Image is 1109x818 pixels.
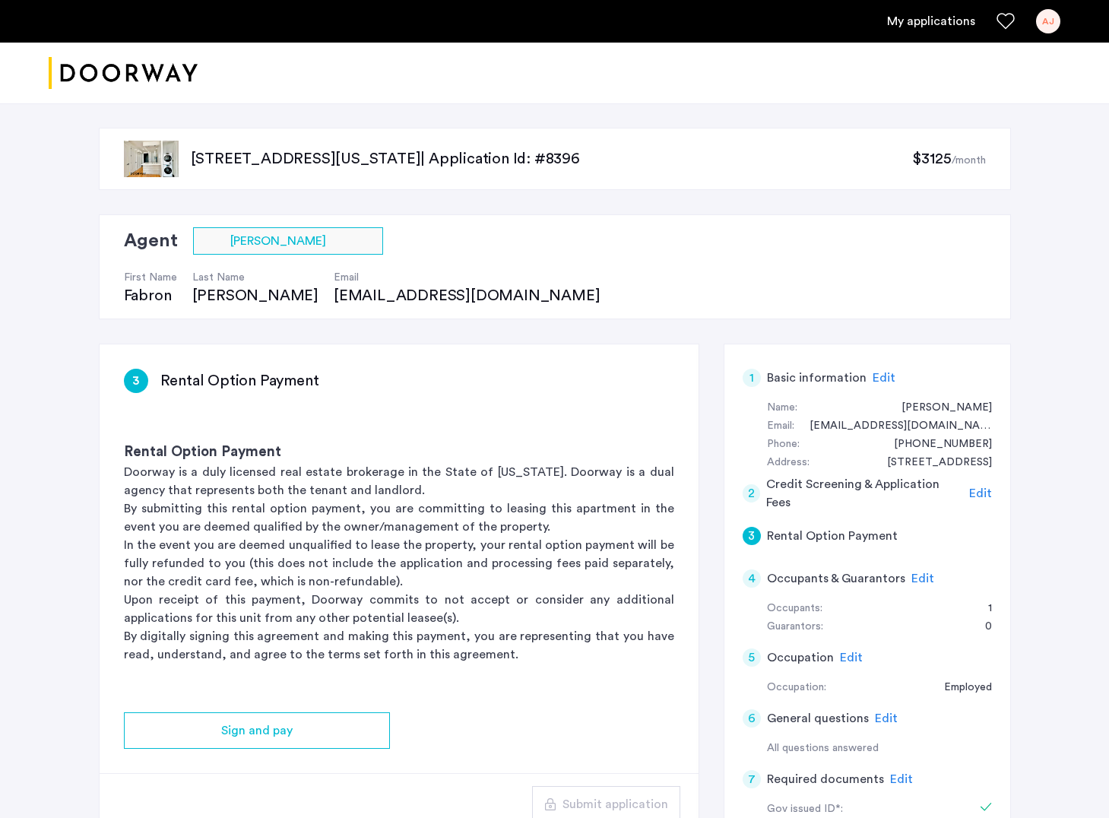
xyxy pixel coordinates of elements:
[767,569,905,588] h5: Occupants & Guarantors
[872,454,992,472] div: 286 Hempstead Road
[124,463,674,499] p: Doorway is a duly licensed real estate brokerage in the State of [US_STATE]. Doorway is a dual ag...
[997,12,1015,30] a: Favorites
[562,795,668,813] span: Submit application
[767,454,810,472] div: Address:
[973,600,992,618] div: 1
[124,141,179,177] img: apartment
[767,436,800,454] div: Phone:
[1036,9,1060,33] div: AJ
[875,712,898,724] span: Edit
[879,436,992,454] div: +18452138241
[124,285,177,306] div: Fabron
[767,679,826,697] div: Occupation:
[911,572,934,585] span: Edit
[794,417,992,436] div: alanajohnson714@icloud.com
[124,270,177,285] h4: First Name
[743,648,761,667] div: 5
[743,527,761,545] div: 3
[887,12,975,30] a: My application
[743,709,761,728] div: 6
[124,442,674,463] h3: Rental Option Payment
[767,399,797,417] div: Name:
[192,285,318,306] div: [PERSON_NAME]
[767,417,794,436] div: Email:
[334,285,615,306] div: [EMAIL_ADDRESS][DOMAIN_NAME]
[191,148,913,170] p: [STREET_ADDRESS][US_STATE] | Application Id: #8396
[221,721,293,740] span: Sign and pay
[890,773,913,785] span: Edit
[873,372,895,384] span: Edit
[952,155,986,166] sub: /month
[886,399,992,417] div: Alana Johnson
[192,270,318,285] h4: Last Name
[124,536,674,591] p: In the event you are deemed unqualified to lease the property, your rental option payment will be...
[124,712,390,749] button: button
[969,487,992,499] span: Edit
[767,527,898,545] h5: Rental Option Payment
[970,618,992,636] div: 0
[929,679,992,697] div: Employed
[743,569,761,588] div: 4
[160,370,319,392] h3: Rental Option Payment
[334,270,615,285] h4: Email
[124,627,674,664] p: By digitally signing this agreement and making this payment, you are representing that you have r...
[766,475,963,512] h5: Credit Screening & Application Fees
[124,499,674,536] p: By submitting this rental option payment, you are committing to leasing this apartment in the eve...
[767,648,834,667] h5: Occupation
[124,227,178,255] h2: Agent
[767,740,992,758] div: All questions answered
[767,600,822,618] div: Occupants:
[767,618,823,636] div: Guarantors:
[49,45,198,102] img: logo
[840,652,863,664] span: Edit
[743,369,761,387] div: 1
[767,369,867,387] h5: Basic information
[767,709,869,728] h5: General questions
[124,369,148,393] div: 3
[767,770,884,788] h5: Required documents
[743,484,761,503] div: 2
[912,151,951,166] span: $3125
[743,770,761,788] div: 7
[124,591,674,627] p: Upon receipt of this payment, Doorway commits to not accept or consider any additional applicatio...
[49,45,198,102] a: Cazamio logo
